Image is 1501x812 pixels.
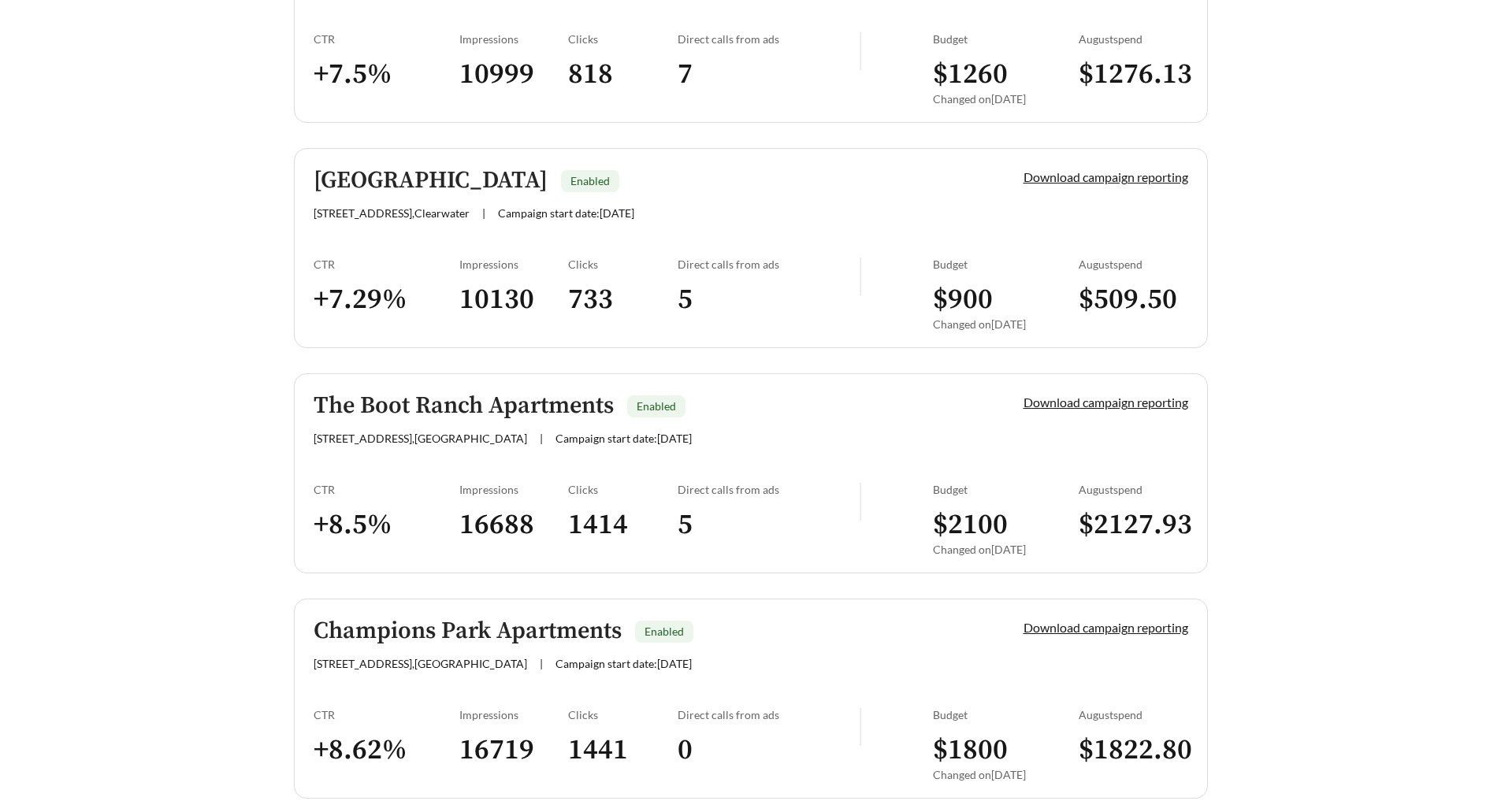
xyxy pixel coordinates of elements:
span: | [540,657,543,670]
div: Changed on [DATE] [933,543,1079,556]
a: Champions Park ApartmentsEnabled[STREET_ADDRESS],[GEOGRAPHIC_DATA]|Campaign start date:[DATE]Down... [294,599,1208,799]
div: Impressions [459,258,569,271]
h5: The Boot Ranch Apartments [314,393,614,419]
img: line [860,708,861,746]
div: August spend [1079,32,1188,46]
h3: 1414 [568,507,678,543]
h3: 10130 [459,282,569,317]
div: CTR [314,258,459,271]
h3: 10999 [459,57,569,92]
div: Direct calls from ads [678,708,860,721]
div: Direct calls from ads [678,32,860,46]
h3: $ 1260 [933,57,1079,92]
h3: 5 [678,282,860,317]
div: Budget [933,708,1079,721]
div: Direct calls from ads [678,258,860,271]
div: Clicks [568,708,678,721]
span: Campaign start date: [DATE] [498,206,634,220]
h3: 16688 [459,507,569,543]
h3: 16719 [459,732,569,768]
h5: Champions Park Apartments [314,618,622,644]
div: Clicks [568,483,678,496]
div: Changed on [DATE] [933,317,1079,331]
span: Campaign start date: [DATE] [555,657,692,670]
div: Budget [933,483,1079,496]
span: Enabled [637,399,676,413]
h3: $ 2100 [933,507,1079,543]
h3: $ 509.50 [1079,282,1188,317]
a: Download campaign reporting [1024,395,1188,410]
span: Campaign start date: [DATE] [555,432,692,445]
div: August spend [1079,483,1188,496]
h5: [GEOGRAPHIC_DATA] [314,168,548,194]
span: Enabled [570,174,610,187]
h3: 1441 [568,732,678,768]
h3: 7 [678,57,860,92]
span: [STREET_ADDRESS] , Clearwater [314,206,470,220]
h3: + 8.5 % [314,507,459,543]
h3: $ 1822.80 [1079,732,1188,768]
span: [STREET_ADDRESS] , [GEOGRAPHIC_DATA] [314,657,527,670]
img: line [860,32,861,70]
h3: 5 [678,507,860,543]
div: Clicks [568,32,678,46]
div: August spend [1079,708,1188,721]
h3: 0 [678,732,860,768]
h3: $ 1276.13 [1079,57,1188,92]
span: | [540,432,543,445]
div: August spend [1079,258,1188,271]
h3: $ 1800 [933,732,1079,768]
h3: + 7.29 % [314,282,459,317]
div: Impressions [459,708,569,721]
span: Enabled [645,625,684,638]
div: CTR [314,483,459,496]
div: CTR [314,32,459,46]
h3: 818 [568,57,678,92]
h3: $ 900 [933,282,1079,317]
a: [GEOGRAPHIC_DATA]Enabled[STREET_ADDRESS],Clearwater|Campaign start date:[DATE]Download campaign r... [294,148,1208,348]
h3: $ 2127.93 [1079,507,1188,543]
span: [STREET_ADDRESS] , [GEOGRAPHIC_DATA] [314,432,527,445]
a: The Boot Ranch ApartmentsEnabled[STREET_ADDRESS],[GEOGRAPHIC_DATA]|Campaign start date:[DATE]Down... [294,373,1208,573]
span: | [482,206,485,220]
div: Impressions [459,32,569,46]
a: Download campaign reporting [1024,169,1188,184]
div: Changed on [DATE] [933,92,1079,106]
img: line [860,483,861,521]
div: CTR [314,708,459,721]
div: Clicks [568,258,678,271]
div: Budget [933,32,1079,46]
div: Budget [933,258,1079,271]
div: Impressions [459,483,569,496]
h3: + 8.62 % [314,732,459,768]
div: Direct calls from ads [678,483,860,496]
a: Download campaign reporting [1024,620,1188,635]
div: Changed on [DATE] [933,768,1079,781]
img: line [860,258,861,295]
h3: 733 [568,282,678,317]
h3: + 7.5 % [314,57,459,92]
